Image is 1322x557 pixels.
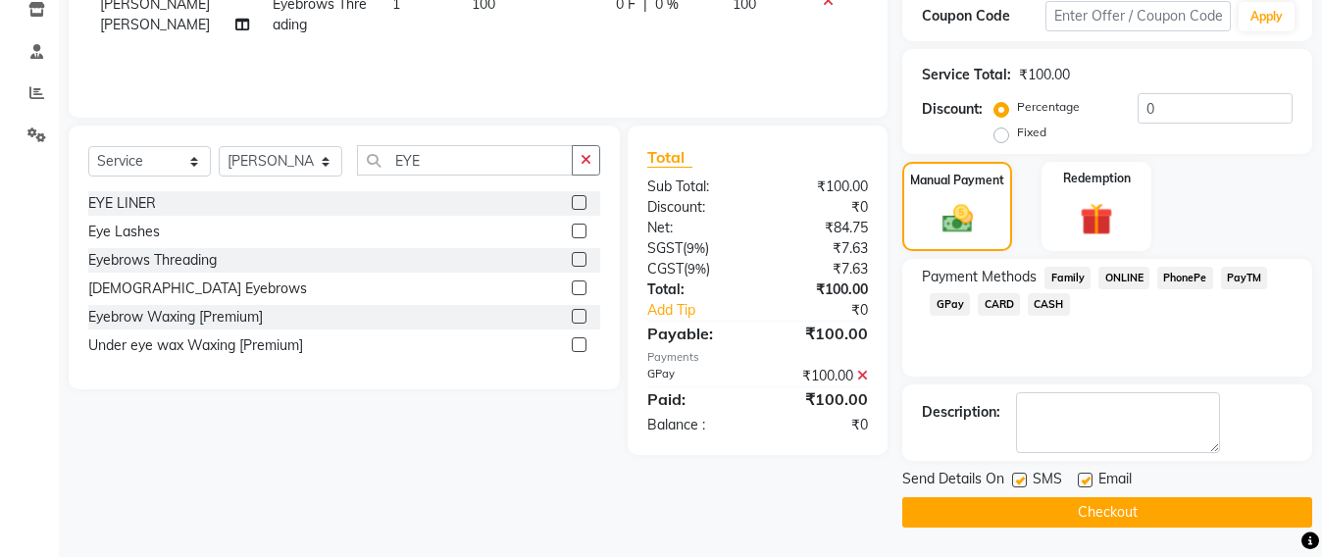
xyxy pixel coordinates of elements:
[1044,267,1091,289] span: Family
[687,261,706,277] span: 9%
[647,147,692,168] span: Total
[633,415,758,435] div: Balance :
[902,469,1004,493] span: Send Details On
[1063,170,1131,187] label: Redemption
[1045,1,1231,31] input: Enter Offer / Coupon Code
[758,259,884,279] div: ₹7.63
[1033,469,1062,493] span: SMS
[88,222,160,242] div: Eye Lashes
[633,322,758,345] div: Payable:
[758,218,884,238] div: ₹84.75
[922,99,983,120] div: Discount:
[88,250,217,271] div: Eyebrows Threading
[758,415,884,435] div: ₹0
[1098,267,1149,289] span: ONLINE
[88,278,307,299] div: [DEMOGRAPHIC_DATA] Eyebrows
[779,300,883,321] div: ₹0
[1239,2,1295,31] button: Apply
[758,322,884,345] div: ₹100.00
[88,193,156,214] div: EYE LINER
[633,366,758,386] div: GPay
[922,267,1037,287] span: Payment Methods
[902,497,1312,528] button: Checkout
[1017,124,1046,141] label: Fixed
[922,65,1011,85] div: Service Total:
[1221,267,1268,289] span: PayTM
[1098,469,1132,493] span: Email
[933,201,983,236] img: _cash.svg
[357,145,573,176] input: Search or Scan
[633,218,758,238] div: Net:
[1019,65,1070,85] div: ₹100.00
[647,260,684,278] span: CGST
[758,197,884,218] div: ₹0
[633,197,758,218] div: Discount:
[88,307,263,328] div: Eyebrow Waxing [Premium]
[633,177,758,197] div: Sub Total:
[1157,267,1213,289] span: PhonePe
[647,349,868,366] div: Payments
[758,387,884,411] div: ₹100.00
[633,387,758,411] div: Paid:
[686,240,705,256] span: 9%
[88,335,303,356] div: Under eye wax Waxing [Premium]
[922,6,1045,26] div: Coupon Code
[647,239,683,257] span: SGST
[1070,199,1123,239] img: _gift.svg
[758,177,884,197] div: ₹100.00
[1017,98,1080,116] label: Percentage
[910,172,1004,189] label: Manual Payment
[930,293,970,316] span: GPay
[758,279,884,300] div: ₹100.00
[633,279,758,300] div: Total:
[758,238,884,259] div: ₹7.63
[633,259,758,279] div: ( )
[978,293,1020,316] span: CARD
[758,366,884,386] div: ₹100.00
[922,402,1000,423] div: Description:
[1028,293,1070,316] span: CASH
[633,300,779,321] a: Add Tip
[633,238,758,259] div: ( )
